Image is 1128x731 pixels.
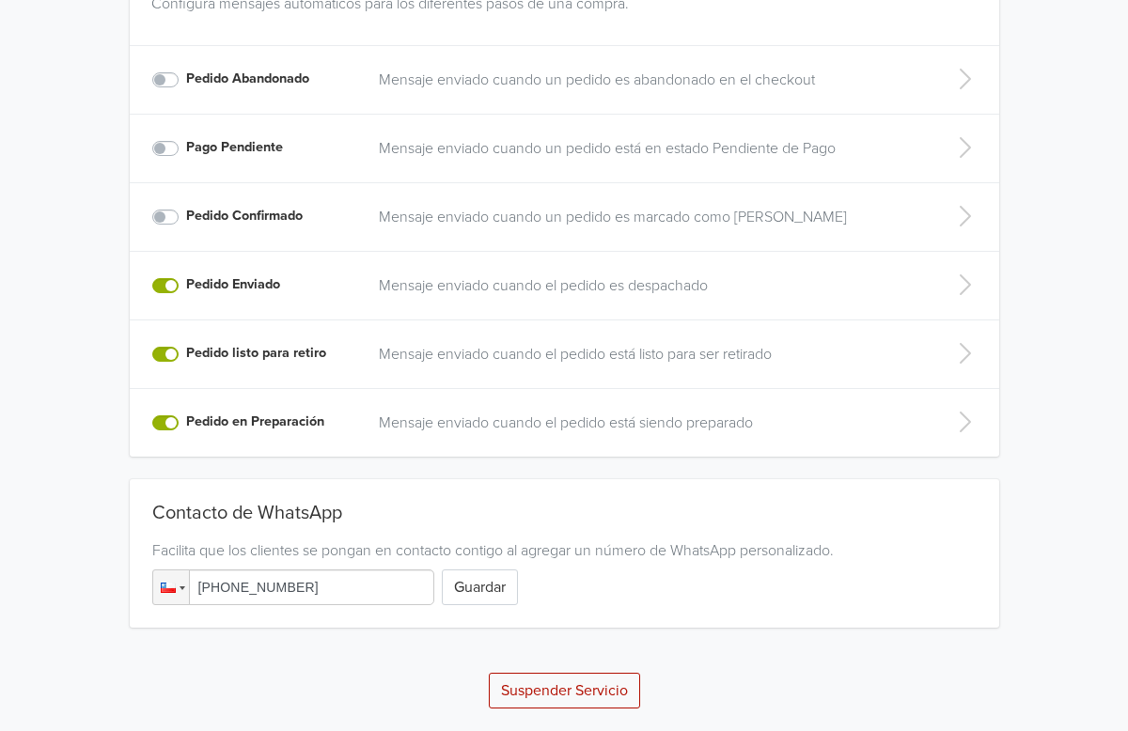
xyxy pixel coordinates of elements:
[186,412,324,432] label: Pedido en Preparación
[379,343,918,365] a: Mensaje enviado cuando el pedido está listo para ser retirado
[186,274,280,295] label: Pedido Enviado
[379,412,918,434] a: Mensaje enviado cuando el pedido está siendo preparado
[152,569,434,605] input: 1 (702) 123-4567
[379,274,918,297] a: Mensaje enviado cuando el pedido es despachado
[152,539,977,562] div: Facilita que los clientes se pongan en contacto contigo al agregar un número de WhatsApp personal...
[186,69,309,89] label: Pedido Abandonado
[379,206,918,228] a: Mensaje enviado cuando un pedido es marcado como [PERSON_NAME]
[153,570,189,604] div: Chile: + 56
[489,673,640,708] button: Suspender Servicio
[186,343,326,364] label: Pedido listo para retiro
[186,206,303,226] label: Pedido Confirmado
[379,137,918,160] a: Mensaje enviado cuando un pedido está en estado Pendiente de Pago
[442,569,518,605] button: Guardar
[379,69,918,91] a: Mensaje enviado cuando un pedido es abandonado en el checkout
[186,137,283,158] label: Pago Pendiente
[152,502,977,532] div: Contacto de WhatsApp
